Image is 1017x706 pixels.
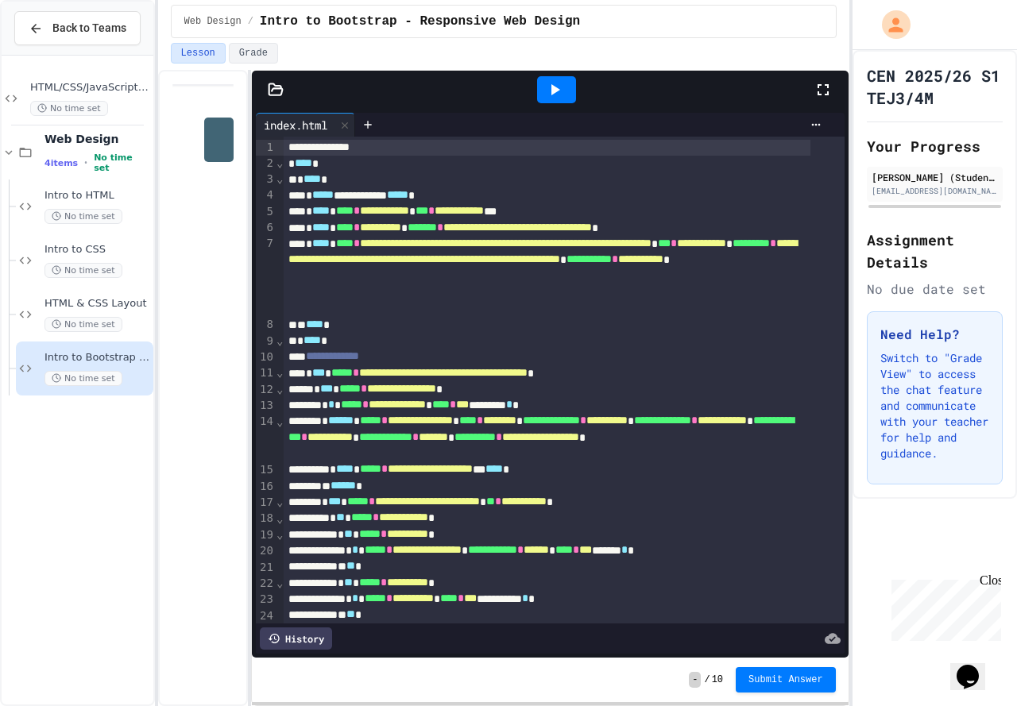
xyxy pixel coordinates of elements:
span: HTML & CSS Layout [44,297,150,311]
button: Grade [229,43,278,64]
div: 21 [256,560,276,576]
div: 4 [256,187,276,203]
span: Web Design [184,15,242,28]
div: 9 [256,334,276,349]
span: • [84,156,87,169]
div: 22 [256,576,276,592]
span: HTML/CSS/JavaScript Testing [30,81,150,95]
span: Fold line [276,496,284,508]
span: / [704,673,710,686]
iframe: chat widget [950,642,1001,690]
button: Lesson [171,43,226,64]
h1: CEN 2025/26 S1 TEJ3/4M [867,64,1003,109]
div: index.html [256,113,355,137]
div: 23 [256,592,276,608]
span: No time set [94,152,149,173]
span: Fold line [276,415,284,428]
div: 20 [256,543,276,559]
span: / [248,15,253,28]
span: Fold line [276,577,284,589]
div: 19 [256,527,276,543]
button: Submit Answer [736,667,836,692]
h2: Your Progress [867,135,1003,157]
div: History [260,627,332,650]
h2: Assignment Details [867,229,1003,273]
p: Switch to "Grade View" to access the chat feature and communicate with your teacher for help and ... [880,350,989,461]
div: 15 [256,462,276,478]
span: Fold line [276,366,284,379]
div: 13 [256,398,276,414]
span: Fold line [276,512,284,525]
span: Web Design [44,132,150,146]
span: Fold line [276,528,284,541]
div: 10 [256,349,276,365]
button: Back to Teams [14,11,141,45]
div: Chat with us now!Close [6,6,110,101]
span: No time set [30,101,108,116]
div: 5 [256,204,276,220]
div: My Account [865,6,915,43]
span: Fold line [276,156,284,169]
span: Intro to Bootstrap - Responsive Web Design [44,351,150,365]
div: 14 [256,414,276,462]
span: Fold line [276,383,284,395]
span: Fold line [276,172,284,185]
span: No time set [44,317,122,332]
div: 16 [256,479,276,495]
div: 2 [256,156,276,172]
span: No time set [44,263,122,278]
span: Intro to CSS [44,243,150,257]
span: No time set [44,209,122,224]
span: Intro to HTML [44,189,150,203]
span: Intro to Bootstrap - Responsive Web Design [260,12,580,31]
div: 12 [256,382,276,398]
div: 7 [256,236,276,317]
div: 11 [256,365,276,381]
span: 10 [712,673,723,686]
div: 1 [256,140,276,156]
div: 17 [256,495,276,511]
div: 18 [256,511,276,527]
div: No due date set [867,280,1003,299]
div: [PERSON_NAME] (Student) [872,170,998,184]
div: 8 [256,317,276,333]
span: Fold line [276,334,284,347]
span: 4 items [44,158,78,168]
span: - [689,672,701,688]
span: No time set [44,371,122,386]
div: index.html [256,117,335,133]
div: 6 [256,220,276,236]
div: [EMAIL_ADDRESS][DOMAIN_NAME] [872,185,998,197]
span: Submit Answer [748,673,823,686]
span: Back to Teams [52,20,126,37]
div: 24 [256,608,276,624]
div: 3 [256,172,276,187]
h3: Need Help? [880,325,989,344]
iframe: chat widget [885,573,1001,641]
